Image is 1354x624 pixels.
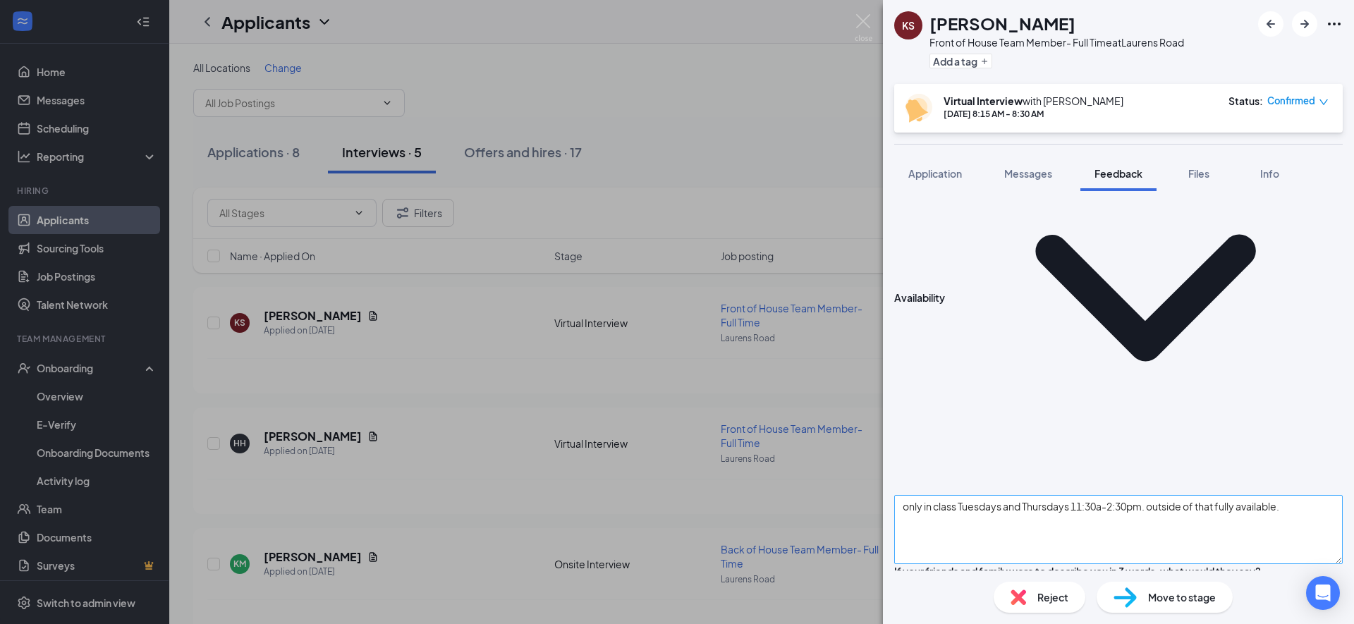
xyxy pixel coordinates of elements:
[1258,11,1283,37] button: ArrowLeftNew
[908,167,962,180] span: Application
[944,108,1123,120] div: [DATE] 8:15 AM - 8:30 AM
[1306,576,1340,610] div: Open Intercom Messenger
[948,100,1343,495] svg: ChevronDown
[944,94,1023,107] b: Virtual Interview
[1292,11,1317,37] button: ArrowRight
[894,564,1261,578] div: If your friends and family were to describe you in 3 words, what would they say?
[1004,167,1052,180] span: Messages
[1267,94,1315,108] span: Confirmed
[1296,16,1313,32] svg: ArrowRight
[902,18,915,32] div: KS
[1094,167,1142,180] span: Feedback
[944,94,1123,108] div: with [PERSON_NAME]
[894,495,1343,564] textarea: only in class Tuesdays and Thursdays 11:30a-2:30pm. outside of that fully available.
[1188,167,1209,180] span: Files
[1037,589,1068,605] span: Reject
[980,57,989,66] svg: Plus
[1326,16,1343,32] svg: Ellipses
[1228,94,1263,108] div: Status :
[894,290,945,305] div: Availability
[1319,97,1329,107] span: down
[1260,167,1279,180] span: Info
[929,54,992,68] button: PlusAdd a tag
[929,11,1075,35] h1: [PERSON_NAME]
[929,35,1184,49] div: Front of House Team Member- Full Time at Laurens Road
[1148,589,1216,605] span: Move to stage
[1262,16,1279,32] svg: ArrowLeftNew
